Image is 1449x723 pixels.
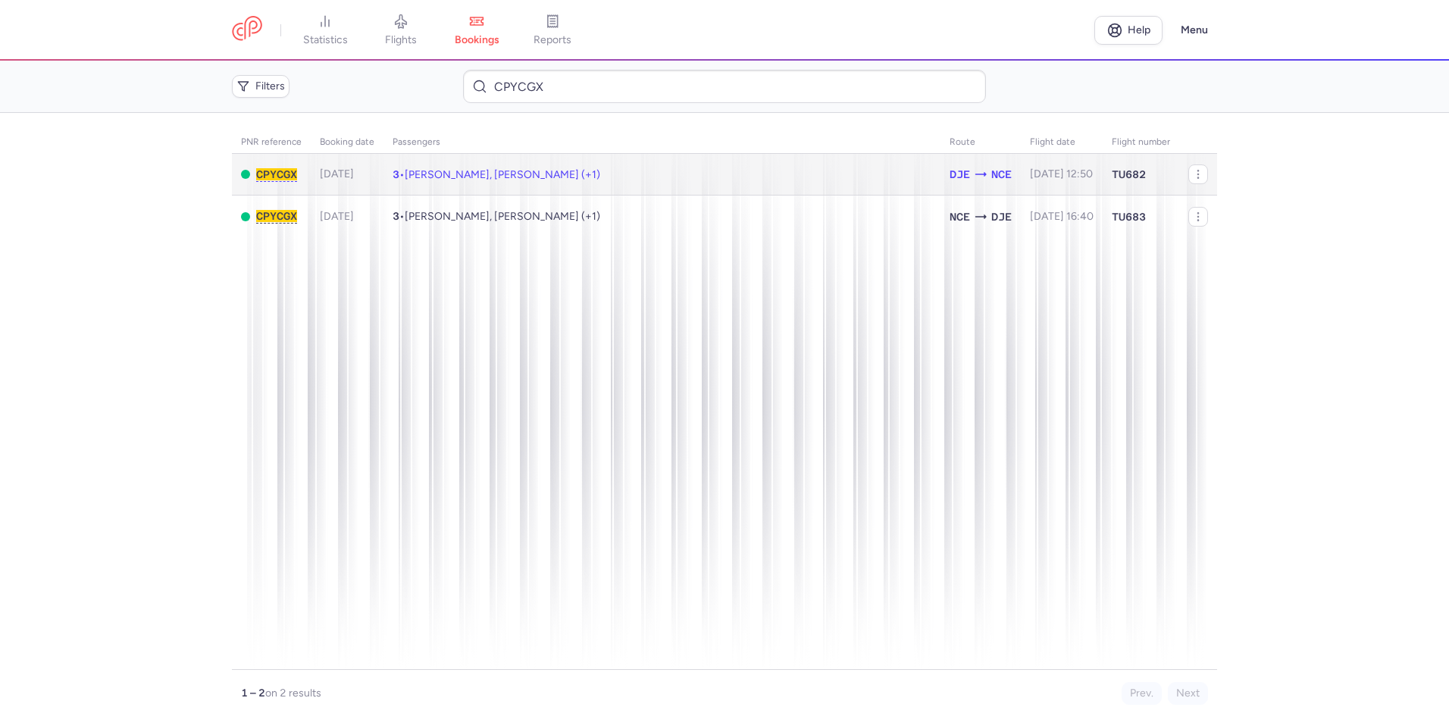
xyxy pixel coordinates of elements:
span: flights [385,33,417,47]
span: bookings [455,33,499,47]
a: CitizenPlane red outlined logo [232,16,262,44]
a: statistics [287,14,363,47]
span: Laugier LAURENCE, Etienne LAUGIER, Enola LAUGIER [405,210,600,223]
button: CPYCGX [256,210,297,223]
th: Passengers [383,131,940,154]
span: DJE [950,166,970,183]
a: Help [1094,16,1163,45]
span: CPYCGX [256,168,297,180]
th: Flight number [1103,131,1179,154]
button: Menu [1172,16,1217,45]
a: flights [363,14,439,47]
span: Filters [255,80,285,92]
span: TU683 [1112,209,1146,224]
span: • [393,210,600,223]
span: • [393,168,600,181]
strong: 1 – 2 [241,687,265,700]
span: NCE [950,208,970,225]
span: Laugier LAURENCE, Etienne LAUGIER, Enola LAUGIER [405,168,600,181]
a: reports [515,14,590,47]
span: 3 [393,168,399,180]
th: PNR reference [232,131,311,154]
span: Help [1128,24,1150,36]
span: NCE [991,166,1012,183]
input: Search bookings (PNR, name...) [463,70,985,103]
span: DJE [991,208,1012,225]
span: reports [534,33,571,47]
th: flight date [1021,131,1103,154]
th: Route [940,131,1021,154]
button: Next [1168,682,1208,705]
span: [DATE] [320,167,354,180]
span: [DATE] 12:50 [1030,167,1093,180]
button: Prev. [1122,682,1162,705]
button: CPYCGX [256,168,297,181]
span: [DATE] 16:40 [1030,210,1094,223]
span: CPYCGX [256,210,297,222]
span: on 2 results [265,687,321,700]
button: Filters [232,75,289,98]
span: [DATE] [320,210,354,223]
a: bookings [439,14,515,47]
span: 3 [393,210,399,222]
span: statistics [303,33,348,47]
span: TU682 [1112,167,1146,182]
th: Booking date [311,131,383,154]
